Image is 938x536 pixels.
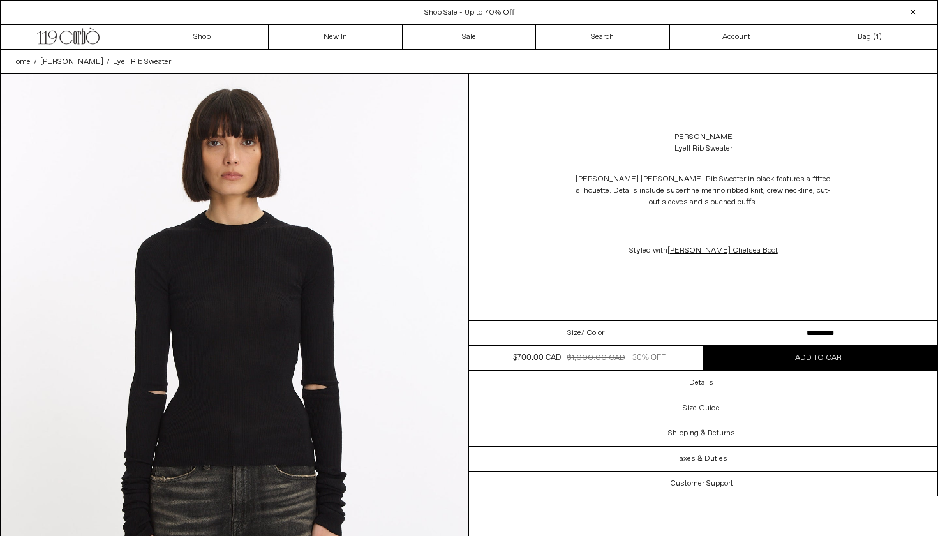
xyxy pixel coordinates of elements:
[876,32,879,42] span: 1
[567,327,581,339] span: Size
[424,8,514,18] a: Shop Sale - Up to 70% Off
[581,327,604,339] span: / Color
[632,352,666,364] div: 30% OFF
[107,56,110,68] span: /
[629,246,778,256] span: Styled with
[667,246,778,256] a: [PERSON_NAME] Chelsea Boot
[403,25,536,49] a: Sale
[683,404,720,413] h3: Size Guide
[672,131,735,143] a: [PERSON_NAME]
[40,56,103,68] a: [PERSON_NAME]
[689,378,713,387] h3: Details
[576,167,831,214] p: [PERSON_NAME] [PERSON_NAME] Rib Sweater in black features a fitted silhouette. Details include su...
[269,25,402,49] a: New In
[10,56,31,68] a: Home
[113,56,171,68] a: Lyell Rib Sweater
[40,57,103,67] span: [PERSON_NAME]
[536,25,669,49] a: Search
[803,25,937,49] a: Bag ()
[34,56,37,68] span: /
[670,479,733,488] h3: Customer Support
[876,31,882,43] span: )
[670,25,803,49] a: Account
[676,454,727,463] h3: Taxes & Duties
[703,346,937,370] button: Add to cart
[668,429,735,438] h3: Shipping & Returns
[135,25,269,49] a: Shop
[513,352,561,364] div: $700.00 CAD
[10,57,31,67] span: Home
[795,353,846,363] span: Add to cart
[567,352,625,364] div: $1,000.00 CAD
[674,143,733,154] div: Lyell Rib Sweater
[113,57,171,67] span: Lyell Rib Sweater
